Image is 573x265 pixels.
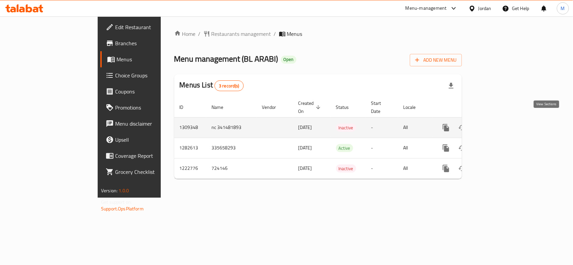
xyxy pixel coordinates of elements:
span: Add New Menu [415,56,457,64]
a: Coverage Report [100,148,193,164]
td: nc 341481893 [206,117,257,138]
span: [DATE] [298,123,312,132]
td: - [366,117,398,138]
a: Edit Restaurant [100,19,193,35]
button: Change Status [454,160,470,177]
a: Grocery Checklist [100,164,193,180]
span: Inactive [336,165,356,173]
h2: Menus List [180,80,244,91]
a: Coupons [100,83,193,100]
button: Add New Menu [410,54,462,66]
span: Choice Groups [115,71,188,79]
li: / [198,30,201,38]
span: Locale [403,103,425,111]
button: more [438,120,454,136]
a: Choice Groups [100,67,193,83]
span: Upsell [115,136,188,144]
span: Menus [287,30,302,38]
span: Inactive [336,124,356,132]
td: All [398,158,433,179]
td: - [366,158,398,179]
li: / [274,30,276,38]
span: Start Date [371,99,390,115]
nav: breadcrumb [174,30,462,38]
span: ID [180,103,192,111]
a: Upsell [100,132,193,148]
span: [DATE] [298,143,312,152]
div: Total records count [214,80,244,91]
span: Menu management ( BL ARABI ) [174,51,278,66]
span: Active [336,144,353,152]
span: Get support on: [101,198,132,206]
span: Menus [116,55,188,63]
td: 724146 [206,158,257,179]
a: Menu disclaimer [100,116,193,132]
td: All [398,117,433,138]
div: Jordan [478,5,491,12]
span: Created On [298,99,323,115]
div: Open [281,56,296,64]
span: Promotions [115,104,188,112]
span: 1.0.0 [118,186,129,195]
td: All [398,138,433,158]
table: enhanced table [174,97,508,179]
span: Branches [115,39,188,47]
span: Edit Restaurant [115,23,188,31]
a: Support.OpsPlatform [101,204,144,213]
a: Branches [100,35,193,51]
div: Export file [443,78,459,94]
div: Menu-management [405,4,447,12]
a: Menus [100,51,193,67]
span: Grocery Checklist [115,168,188,176]
span: Coupons [115,87,188,95]
span: Name [212,103,232,111]
span: Coverage Report [115,152,188,160]
th: Actions [433,97,508,118]
span: 3 record(s) [215,83,243,89]
span: Restaurants management [211,30,271,38]
button: more [438,140,454,156]
button: more [438,160,454,177]
td: 335658293 [206,138,257,158]
span: M [561,5,565,12]
span: Status [336,103,358,111]
span: Open [281,57,296,62]
a: Promotions [100,100,193,116]
span: Vendor [262,103,285,111]
span: Menu disclaimer [115,120,188,128]
span: [DATE] [298,164,312,173]
a: Restaurants management [203,30,271,38]
span: Version: [101,186,117,195]
td: - [366,138,398,158]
